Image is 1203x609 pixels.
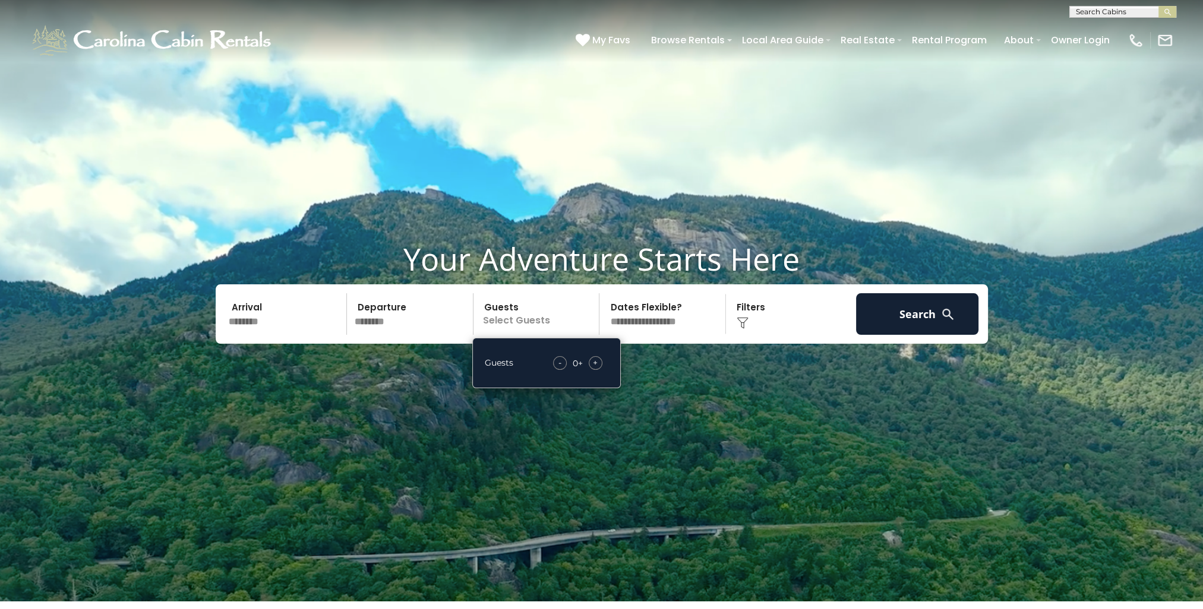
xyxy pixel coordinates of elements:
h1: Your Adventure Starts Here [9,240,1194,277]
span: + [593,357,598,369]
img: filter--v1.png [737,317,749,329]
h5: Guests [485,359,513,367]
img: White-1-1-2.png [30,23,276,58]
button: Search [856,293,979,335]
a: Owner Login [1045,30,1116,50]
img: search-regular-white.png [940,307,955,322]
div: + [547,356,608,370]
span: My Favs [592,33,630,47]
a: About [998,30,1040,50]
span: - [558,357,561,369]
div: 0 [573,357,578,369]
p: Select Guests [477,293,599,335]
a: Local Area Guide [736,30,829,50]
a: Real Estate [835,30,901,50]
a: My Favs [576,33,633,48]
img: phone-regular-white.png [1128,32,1144,49]
img: mail-regular-white.png [1157,32,1173,49]
a: Browse Rentals [645,30,731,50]
a: Rental Program [906,30,993,50]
